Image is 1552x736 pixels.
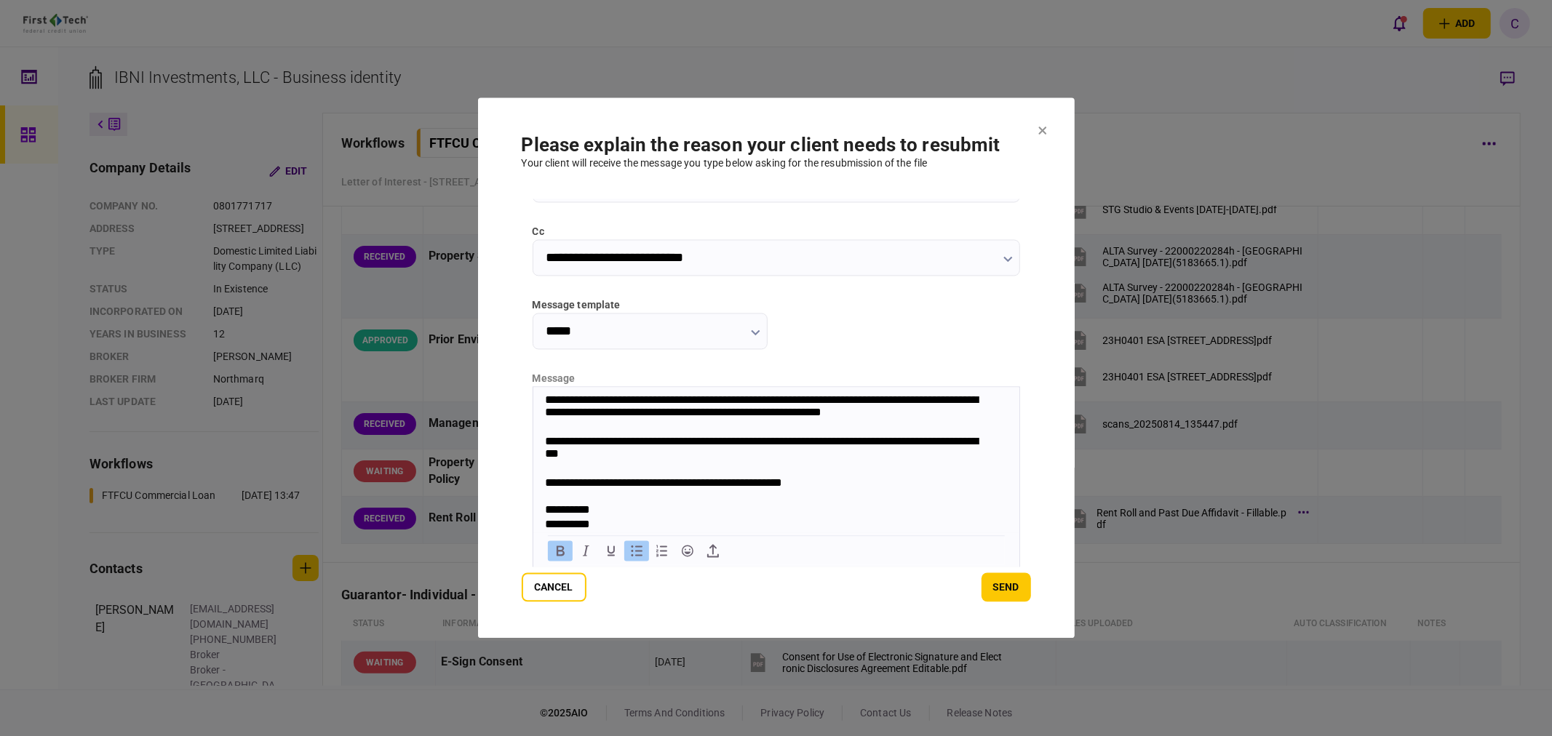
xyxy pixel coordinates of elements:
[533,313,768,350] input: message template
[522,573,586,602] button: Cancel
[533,372,1020,387] div: message
[573,541,597,561] button: Italic
[533,298,768,313] label: message template
[598,541,623,561] button: Underline
[533,388,1019,533] iframe: Rich Text Area
[548,541,573,561] button: Bold
[522,135,1031,156] h1: Please explain the reason your client needs to resubmit
[649,541,674,561] button: Numbered list
[674,541,699,561] button: Emojis
[533,240,1020,276] input: cc
[982,573,1031,602] button: send
[533,225,1020,240] label: cc
[522,156,1031,172] div: Your client will receive the message you type below asking for the resubmission of the file
[624,541,648,561] button: Bullet list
